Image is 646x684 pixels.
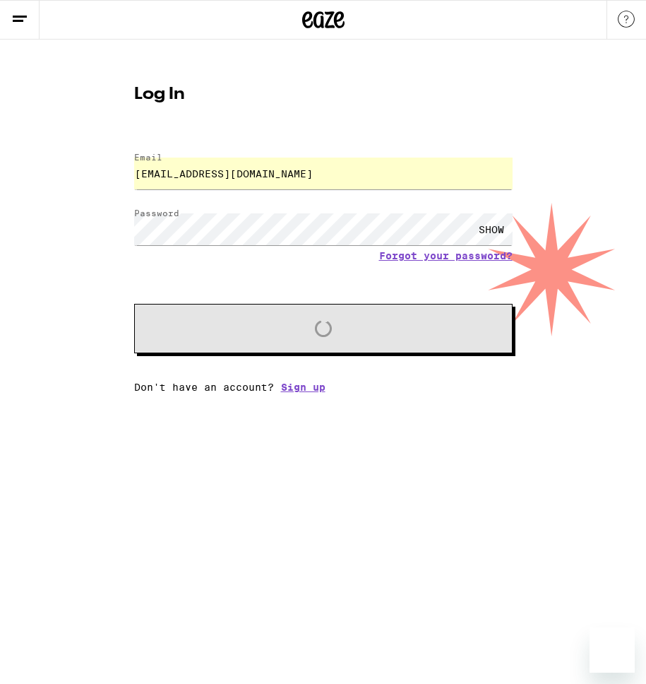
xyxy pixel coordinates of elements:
div: Don't have an account? [134,382,513,393]
label: Password [134,208,179,218]
iframe: Button to launch messaging window [590,627,635,673]
div: SHOW [470,213,513,245]
a: Forgot your password? [379,250,513,261]
label: Email [134,153,162,162]
h1: Log In [134,86,513,103]
input: Email [134,158,513,189]
a: Sign up [281,382,325,393]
